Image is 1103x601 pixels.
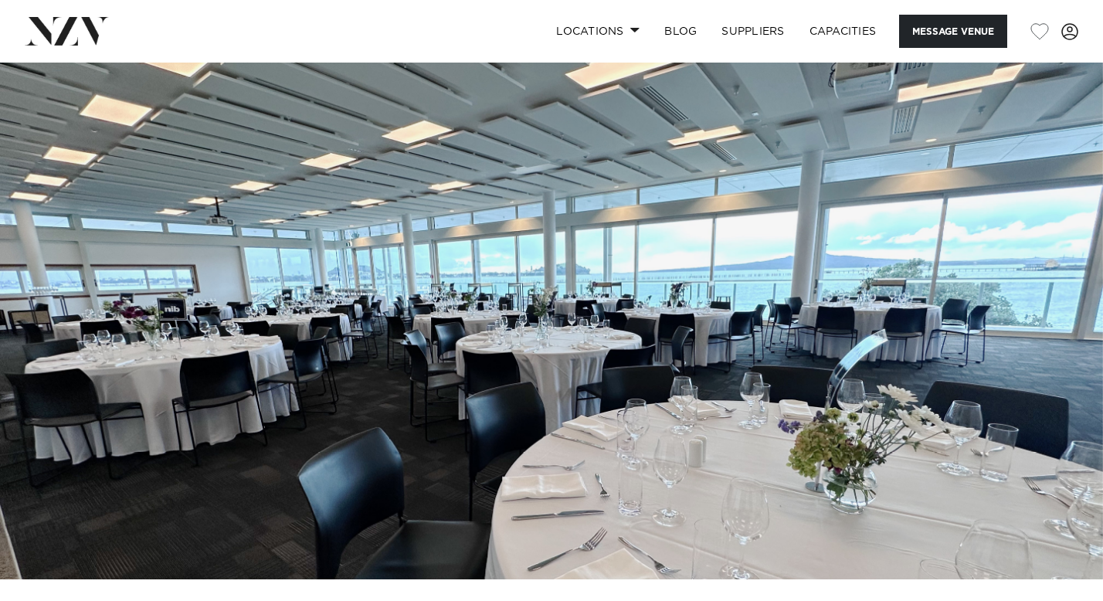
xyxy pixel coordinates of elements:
a: SUPPLIERS [709,15,796,48]
a: Locations [544,15,652,48]
button: Message Venue [899,15,1007,48]
img: nzv-logo.png [25,17,109,45]
a: BLOG [652,15,709,48]
a: Capacities [797,15,889,48]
